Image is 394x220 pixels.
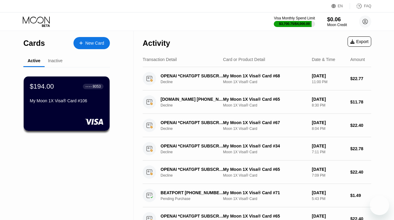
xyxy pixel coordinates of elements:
div: [DOMAIN_NAME] [PHONE_NUMBER] US [161,97,224,102]
div: Moon 1X Visa® Card [223,173,307,178]
div: OPENAI *CHATGPT SUBSCR [PHONE_NUMBER] IEDeclineMy Moon 1X Visa® Card #68Moon 1X Visa® Card[DATE]1... [143,67,371,90]
div: OPENAI *CHATGPT SUBSCR [PHONE_NUMBER] IE [161,144,224,148]
div: Decline [161,103,229,107]
div: [DATE] [312,190,345,195]
div: EN [331,3,350,9]
div: [DATE] [312,120,345,125]
div: [DOMAIN_NAME] [PHONE_NUMBER] USDeclineMy Moon 1X Visa® Card #65Moon 1X Visa® Card[DATE]8:30 PM$11.78 [143,90,371,114]
div: $0.06Moon Credit [327,16,347,27]
div: Moon Credit [327,23,347,27]
div: My Moon 1X Visa® Card #65 [223,167,307,172]
div: Activity [143,39,170,48]
div: Active [28,58,40,63]
div: Pending Purchase [161,197,229,201]
div: $0.06 [327,16,347,23]
div: Moon 1X Visa® Card [223,103,307,107]
div: $3,700.75 / $4,000.00 [279,22,310,25]
div: Cards [23,39,45,48]
div: $22.40 [350,123,371,128]
div: 8053 [93,84,101,89]
div: Inactive [48,58,63,63]
div: My Moon 1X Visa® Card #34 [223,144,307,148]
div: $1.49 [350,193,371,198]
div: New Card [73,37,110,49]
div: Decline [161,173,229,178]
div: OPENAI *CHATGPT SUBSCR [PHONE_NUMBER] IEDeclineMy Moon 1X Visa® Card #67Moon 1X Visa® Card[DATE]8... [143,114,371,137]
div: BEATPORT [PHONE_NUMBER] USPending PurchaseMy Moon 1X Visa® Card #71Moon 1X Visa® Card[DATE]5:43 P... [143,184,371,207]
div: 11:00 PM [312,80,345,84]
div: Moon 1X Visa® Card [223,80,307,84]
div: My Moon 1X Visa® Card #68 [223,73,307,78]
div: $194.00● ● ● ●8053My Moon 1X Visa® Card #106 [24,76,110,131]
div: OPENAI *CHATGPT SUBSCR [PHONE_NUMBER] IE [161,120,224,125]
div: [DATE] [312,97,345,102]
div: [DATE] [312,167,345,172]
div: Moon 1X Visa® Card [223,197,307,201]
div: Export [350,39,369,44]
div: EN [338,4,343,8]
div: My Moon 1X Visa® Card #71 [223,190,307,195]
div: Transaction Detail [143,57,177,62]
div: $194.00 [30,83,54,90]
div: My Moon 1X Visa® Card #65 [223,97,307,102]
div: OPENAI *CHATGPT SUBSCR [PHONE_NUMBER] IE [161,73,224,78]
div: Amount [350,57,365,62]
div: New Card [85,41,104,46]
div: Visa Monthly Spend Limit [274,16,315,20]
div: Date & Time [312,57,335,62]
div: 7:09 PM [312,173,345,178]
div: OPENAI *CHATGPT SUBSCR [PHONE_NUMBER] IE [161,214,224,218]
div: 8:04 PM [312,127,345,131]
div: 5:43 PM [312,197,345,201]
div: My Moon 1X Visa® Card #67 [223,120,307,125]
div: Moon 1X Visa® Card [223,150,307,154]
div: OPENAI *CHATGPT SUBSCR [PHONE_NUMBER] IEDeclineMy Moon 1X Visa® Card #65Moon 1X Visa® Card[DATE]7... [143,161,371,184]
div: [DATE] [312,144,345,148]
div: FAQ [364,4,371,8]
div: Visa Monthly Spend Limit$3,700.75/$4,000.00 [274,16,315,27]
div: 8:30 PM [312,103,345,107]
div: [DATE] [312,73,345,78]
div: OPENAI *CHATGPT SUBSCR [PHONE_NUMBER] IEDeclineMy Moon 1X Visa® Card #34Moon 1X Visa® Card[DATE]7... [143,137,371,161]
div: Decline [161,150,229,154]
div: Export [348,36,371,47]
div: ● ● ● ● [86,86,92,87]
div: BEATPORT [PHONE_NUMBER] US [161,190,224,195]
div: Decline [161,80,229,84]
div: Card or Product Detail [223,57,265,62]
div: My Moon 1X Visa® Card #106 [30,98,104,103]
div: OPENAI *CHATGPT SUBSCR [PHONE_NUMBER] IE [161,167,224,172]
div: My Moon 1X Visa® Card #65 [223,214,307,218]
div: $22.77 [350,76,371,81]
div: $22.78 [350,146,371,151]
div: $22.40 [350,170,371,174]
div: Decline [161,127,229,131]
div: $11.78 [350,100,371,104]
div: 7:11 PM [312,150,345,154]
div: [DATE] [312,214,345,218]
div: FAQ [350,3,371,9]
iframe: Кнопка запуска окна обмена сообщениями [370,196,389,215]
div: Moon 1X Visa® Card [223,127,307,131]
